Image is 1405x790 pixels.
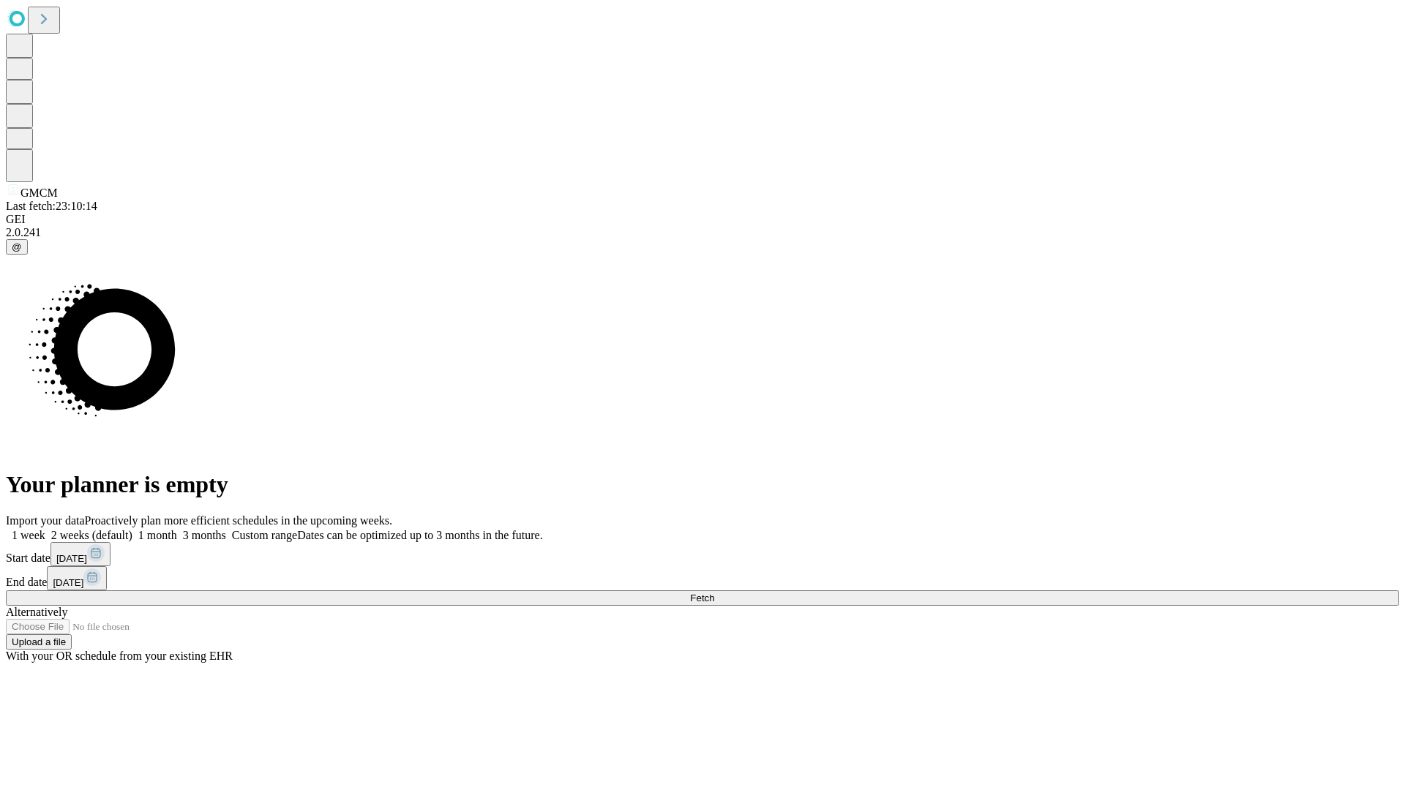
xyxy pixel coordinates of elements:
[6,590,1399,606] button: Fetch
[85,514,392,527] span: Proactively plan more efficient schedules in the upcoming weeks.
[6,213,1399,226] div: GEI
[56,553,87,564] span: [DATE]
[297,529,542,541] span: Dates can be optimized up to 3 months in the future.
[12,529,45,541] span: 1 week
[6,606,67,618] span: Alternatively
[50,542,110,566] button: [DATE]
[6,239,28,255] button: @
[690,592,714,603] span: Fetch
[6,514,85,527] span: Import your data
[6,566,1399,590] div: End date
[6,542,1399,566] div: Start date
[232,529,297,541] span: Custom range
[6,471,1399,498] h1: Your planner is empty
[6,650,233,662] span: With your OR schedule from your existing EHR
[183,529,226,541] span: 3 months
[138,529,177,541] span: 1 month
[51,529,132,541] span: 2 weeks (default)
[20,187,58,199] span: GMCM
[6,200,97,212] span: Last fetch: 23:10:14
[6,634,72,650] button: Upload a file
[47,566,107,590] button: [DATE]
[53,577,83,588] span: [DATE]
[6,226,1399,239] div: 2.0.241
[12,241,22,252] span: @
